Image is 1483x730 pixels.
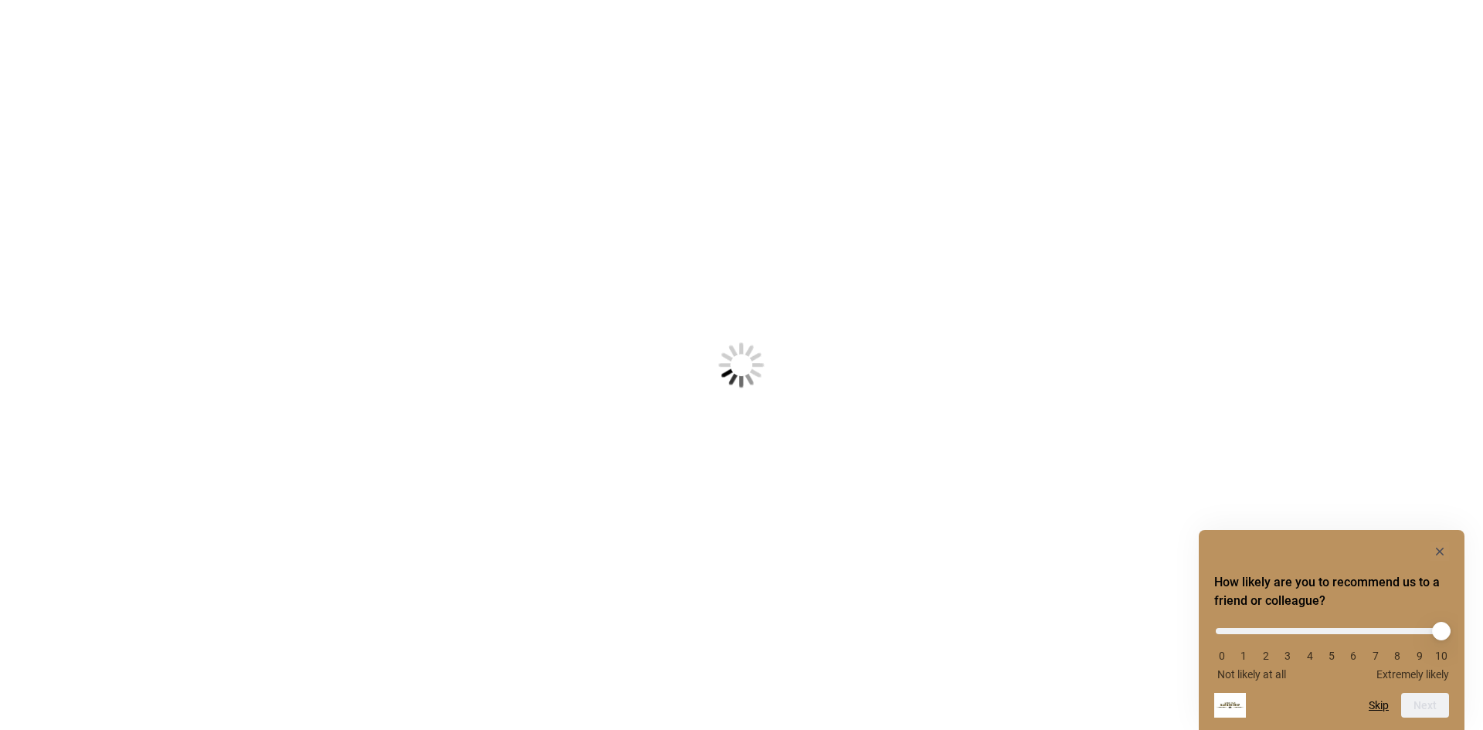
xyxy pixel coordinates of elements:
li: 1 [1236,650,1251,662]
li: 0 [1214,650,1230,662]
li: 4 [1302,650,1318,662]
button: Next question [1401,693,1449,718]
div: How likely are you to recommend us to a friend or colleague? Select an option from 0 to 10, with ... [1214,616,1449,681]
li: 10 [1434,650,1449,662]
li: 2 [1258,650,1274,662]
img: Loading [643,267,840,464]
span: Not likely at all [1217,668,1286,681]
button: Skip [1369,699,1389,711]
li: 3 [1280,650,1295,662]
li: 5 [1324,650,1339,662]
span: Extremely likely [1376,668,1449,681]
div: How likely are you to recommend us to a friend or colleague? Select an option from 0 to 10, with ... [1214,542,1449,718]
h2: How likely are you to recommend us to a friend or colleague? Select an option from 0 to 10, with ... [1214,573,1449,610]
li: 7 [1368,650,1383,662]
li: 9 [1412,650,1427,662]
li: 6 [1346,650,1361,662]
button: Hide survey [1430,542,1449,561]
li: 8 [1390,650,1405,662]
